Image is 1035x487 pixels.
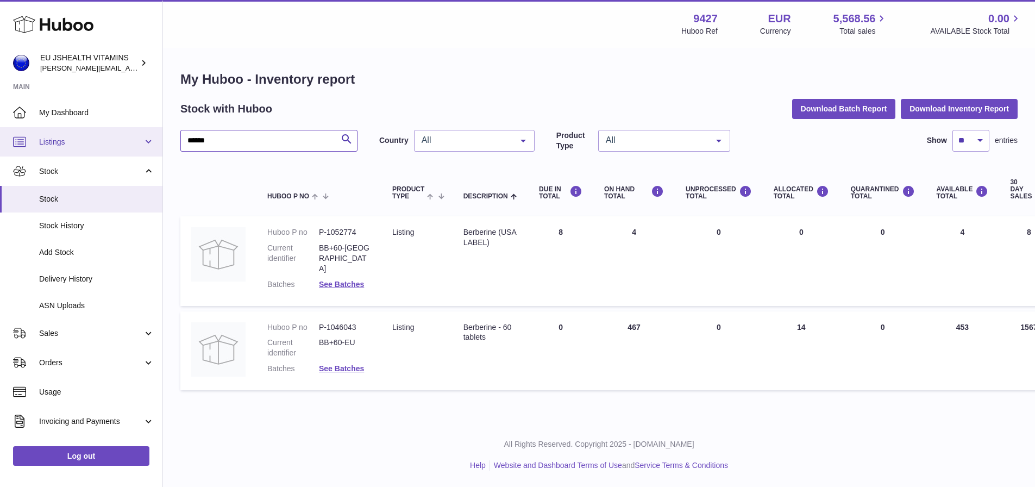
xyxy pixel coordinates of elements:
[930,11,1022,36] a: 0.00 AVAILABLE Stock Total
[39,274,154,284] span: Delivery History
[319,364,364,373] a: See Batches
[392,186,424,200] span: Product Type
[833,11,876,26] span: 5,568.56
[13,446,149,466] a: Log out
[603,135,708,146] span: All
[392,323,414,332] span: listing
[760,26,791,36] div: Currency
[768,11,791,26] strong: EUR
[191,227,246,282] img: product image
[593,311,675,391] td: 467
[39,416,143,427] span: Invoicing and Payments
[267,338,319,358] dt: Current identifier
[319,243,371,274] dd: BB+60-[GEOGRAPHIC_DATA]
[593,216,675,305] td: 4
[763,311,840,391] td: 14
[40,53,138,73] div: EU JSHEALTH VITAMINS
[39,108,154,118] span: My Dashboard
[319,322,371,333] dd: P-1046043
[881,228,885,236] span: 0
[39,194,154,204] span: Stock
[180,102,272,116] h2: Stock with Huboo
[901,99,1018,118] button: Download Inventory Report
[267,322,319,333] dt: Huboo P no
[839,26,888,36] span: Total sales
[792,99,896,118] button: Download Batch Report
[851,185,915,200] div: QUARANTINED Total
[319,227,371,238] dd: P-1052774
[39,358,143,368] span: Orders
[686,185,752,200] div: UNPROCESSED Total
[39,387,154,397] span: Usage
[763,216,840,305] td: 0
[39,247,154,258] span: Add Stock
[995,135,1018,146] span: entries
[494,461,622,470] a: Website and Dashboard Terms of Use
[927,135,947,146] label: Show
[13,55,29,71] img: laura@jessicasepel.com
[39,166,143,177] span: Stock
[675,311,763,391] td: 0
[392,228,414,236] span: listing
[926,216,1000,305] td: 4
[556,130,593,151] label: Product Type
[172,439,1026,449] p: All Rights Reserved. Copyright 2025 - [DOMAIN_NAME]
[930,26,1022,36] span: AVAILABLE Stock Total
[419,135,512,146] span: All
[180,71,1018,88] h1: My Huboo - Inventory report
[833,11,888,36] a: 5,568.56 Total sales
[39,221,154,231] span: Stock History
[926,311,1000,391] td: 453
[635,461,728,470] a: Service Terms & Conditions
[675,216,763,305] td: 0
[191,322,246,377] img: product image
[528,216,593,305] td: 8
[40,64,218,72] span: [PERSON_NAME][EMAIL_ADDRESS][DOMAIN_NAME]
[39,328,143,339] span: Sales
[681,26,718,36] div: Huboo Ref
[774,185,829,200] div: ALLOCATED Total
[539,185,582,200] div: DUE IN TOTAL
[267,227,319,238] dt: Huboo P no
[937,185,989,200] div: AVAILABLE Total
[528,311,593,391] td: 0
[267,193,309,200] span: Huboo P no
[379,135,409,146] label: Country
[39,137,143,147] span: Listings
[267,279,319,290] dt: Batches
[267,243,319,274] dt: Current identifier
[490,460,728,471] li: and
[267,364,319,374] dt: Batches
[319,280,364,289] a: See Batches
[470,461,486,470] a: Help
[463,193,508,200] span: Description
[693,11,718,26] strong: 9427
[988,11,1009,26] span: 0.00
[604,185,664,200] div: ON HAND Total
[463,227,517,248] div: Berberine (USA LABEL)
[881,323,885,332] span: 0
[39,301,154,311] span: ASN Uploads
[463,322,517,343] div: Berberine - 60 tablets
[319,338,371,358] dd: BB+60-EU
